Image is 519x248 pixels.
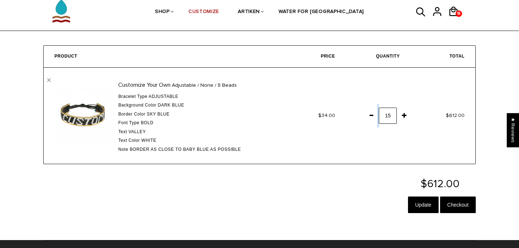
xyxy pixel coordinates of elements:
span: White [141,138,156,143]
span: $34.00 [318,112,335,118]
span: $612.00 [446,112,465,118]
a: Customize Your Own [118,81,170,89]
a:  [47,78,51,82]
span: 18 [455,9,462,19]
th: Price [281,46,346,68]
span: VALLEY [129,129,146,134]
div: Click to open Judge.me floating reviews tab [507,113,519,147]
span: Note [118,147,128,152]
img: Customize Your Own [54,87,111,144]
input: Update [408,197,439,213]
span: Font Type [118,120,139,125]
span: Background color [118,103,156,108]
span: Border as close to baby blue as possible [130,147,241,152]
span: Adjustable [148,94,178,99]
span: Text Color [118,138,140,143]
span: Bold [141,120,154,125]
th: Product [44,46,281,68]
span: Dark Blue [158,103,184,108]
th: Total [411,46,475,68]
th: Quantity [346,46,411,68]
input: Checkout [440,197,476,213]
a: 18 [448,19,464,20]
span: Sky Blue [147,112,169,117]
span: Adjustable / None / 8 Beads [172,81,237,90]
span: $612.00 [415,177,465,190]
span: Bracelet Type [118,94,147,99]
span: Border Color [118,112,145,117]
span: Text [118,129,127,134]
